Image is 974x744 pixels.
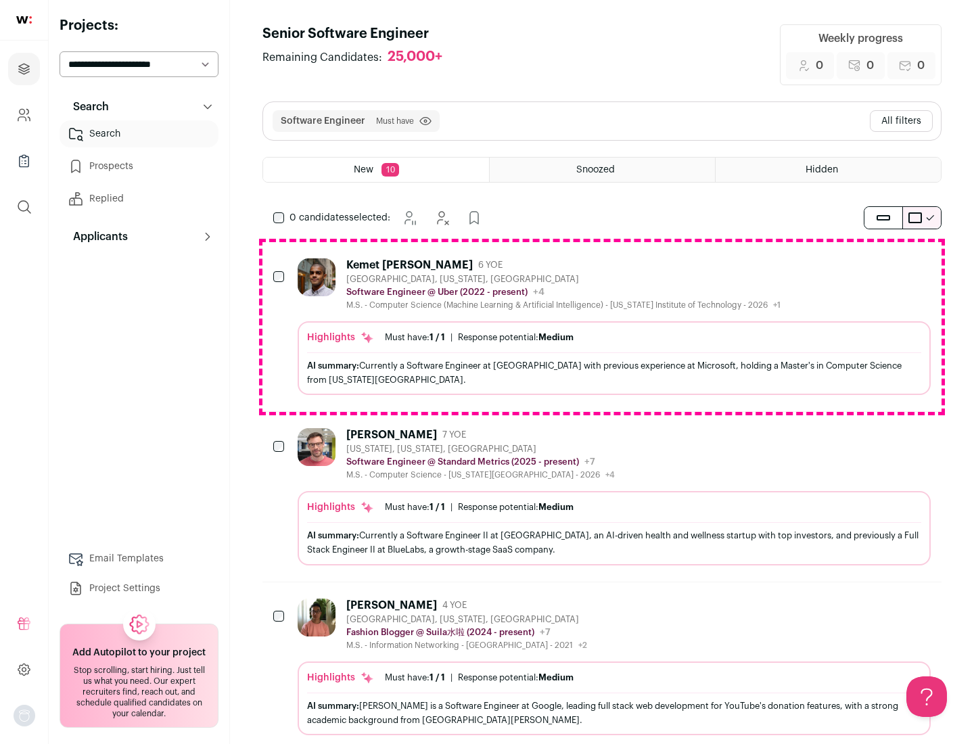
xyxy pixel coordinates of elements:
[298,428,931,565] a: [PERSON_NAME] 7 YOE [US_STATE], [US_STATE], [GEOGRAPHIC_DATA] Software Engineer @ Standard Metric...
[458,672,574,683] div: Response potential:
[458,502,574,513] div: Response potential:
[605,471,615,479] span: +4
[917,57,925,74] span: 0
[60,545,218,572] a: Email Templates
[538,333,574,342] span: Medium
[60,153,218,180] a: Prospects
[442,600,467,611] span: 4 YOE
[538,503,574,511] span: Medium
[65,229,128,245] p: Applicants
[354,165,373,175] span: New
[68,665,210,719] div: Stop scrolling, start hiring. Just tell us what you need. Our expert recruiters find, reach out, ...
[60,16,218,35] h2: Projects:
[385,672,574,683] ul: |
[346,457,579,467] p: Software Engineer @ Standard Metrics (2025 - present)
[16,16,32,24] img: wellfound-shorthand-0d5821cbd27db2630d0214b213865d53afaa358527fdda9d0ea32b1df1b89c2c.svg
[60,223,218,250] button: Applicants
[478,260,503,271] span: 6 YOE
[307,331,374,344] div: Highlights
[346,614,587,625] div: [GEOGRAPHIC_DATA], [US_STATE], [GEOGRAPHIC_DATA]
[490,158,715,182] a: Snoozed
[289,213,349,223] span: 0 candidates
[298,428,335,466] img: 0fb184815f518ed3bcaf4f46c87e3bafcb34ea1ec747045ab451f3ffb05d485a
[346,300,781,310] div: M.S. - Computer Science (Machine Learning & Artificial Intelligence) - [US_STATE] Institute of Te...
[307,701,359,710] span: AI summary:
[461,204,488,231] button: Add to Prospects
[8,145,40,177] a: Company Lists
[385,332,445,343] div: Must have:
[866,57,874,74] span: 0
[289,211,390,225] span: selected:
[388,49,442,66] div: 25,000+
[307,528,921,557] div: Currently a Software Engineer II at [GEOGRAPHIC_DATA], an AI-driven health and wellness startup w...
[584,457,595,467] span: +7
[458,332,574,343] div: Response potential:
[14,705,35,726] button: Open dropdown
[773,301,781,309] span: +1
[385,672,445,683] div: Must have:
[428,204,455,231] button: Hide
[578,641,587,649] span: +2
[381,163,399,177] span: 10
[346,287,528,298] p: Software Engineer @ Uber (2022 - present)
[576,165,615,175] span: Snoozed
[430,333,445,342] span: 1 / 1
[307,531,359,540] span: AI summary:
[60,120,218,147] a: Search
[346,444,615,455] div: [US_STATE], [US_STATE], [GEOGRAPHIC_DATA]
[14,705,35,726] img: nopic.png
[8,53,40,85] a: Projects
[538,673,574,682] span: Medium
[307,699,921,727] div: [PERSON_NAME] is a Software Engineer at Google, leading full stack web development for YouTube's ...
[442,429,466,440] span: 7 YOE
[346,428,437,442] div: [PERSON_NAME]
[716,158,941,182] a: Hidden
[60,93,218,120] button: Search
[262,49,382,66] span: Remaining Candidates:
[870,110,933,132] button: All filters
[385,502,445,513] div: Must have:
[806,165,838,175] span: Hidden
[298,599,335,636] img: 322c244f3187aa81024ea13e08450523775794405435f85740c15dbe0cd0baab.jpg
[385,332,574,343] ul: |
[298,599,931,735] a: [PERSON_NAME] 4 YOE [GEOGRAPHIC_DATA], [US_STATE], [GEOGRAPHIC_DATA] Fashion Blogger @ Suila水啦 (2...
[60,185,218,212] a: Replied
[346,627,534,638] p: Fashion Blogger @ Suila水啦 (2024 - present)
[298,258,335,296] img: 1d26598260d5d9f7a69202d59cf331847448e6cffe37083edaed4f8fc8795bfe
[818,30,903,47] div: Weekly progress
[346,469,615,480] div: M.S. - Computer Science - [US_STATE][GEOGRAPHIC_DATA] - 2026
[533,287,544,297] span: +4
[906,676,947,717] iframe: Help Scout Beacon - Open
[376,116,414,126] span: Must have
[346,258,473,272] div: Kemet [PERSON_NAME]
[385,502,574,513] ul: |
[430,673,445,682] span: 1 / 1
[346,640,587,651] div: M.S. - Information Networking - [GEOGRAPHIC_DATA] - 2021
[307,671,374,684] div: Highlights
[346,599,437,612] div: [PERSON_NAME]
[307,501,374,514] div: Highlights
[60,624,218,728] a: Add Autopilot to your project Stop scrolling, start hiring. Just tell us what you need. Our exper...
[540,628,551,637] span: +7
[307,361,359,370] span: AI summary:
[298,258,931,395] a: Kemet [PERSON_NAME] 6 YOE [GEOGRAPHIC_DATA], [US_STATE], [GEOGRAPHIC_DATA] Software Engineer @ Ub...
[281,114,365,128] button: Software Engineer
[60,575,218,602] a: Project Settings
[72,646,206,659] h2: Add Autopilot to your project
[65,99,109,115] p: Search
[816,57,823,74] span: 0
[396,204,423,231] button: Snooze
[262,24,456,43] h1: Senior Software Engineer
[346,274,781,285] div: [GEOGRAPHIC_DATA], [US_STATE], [GEOGRAPHIC_DATA]
[307,358,921,387] div: Currently a Software Engineer at [GEOGRAPHIC_DATA] with previous experience at Microsoft, holding...
[430,503,445,511] span: 1 / 1
[8,99,40,131] a: Company and ATS Settings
